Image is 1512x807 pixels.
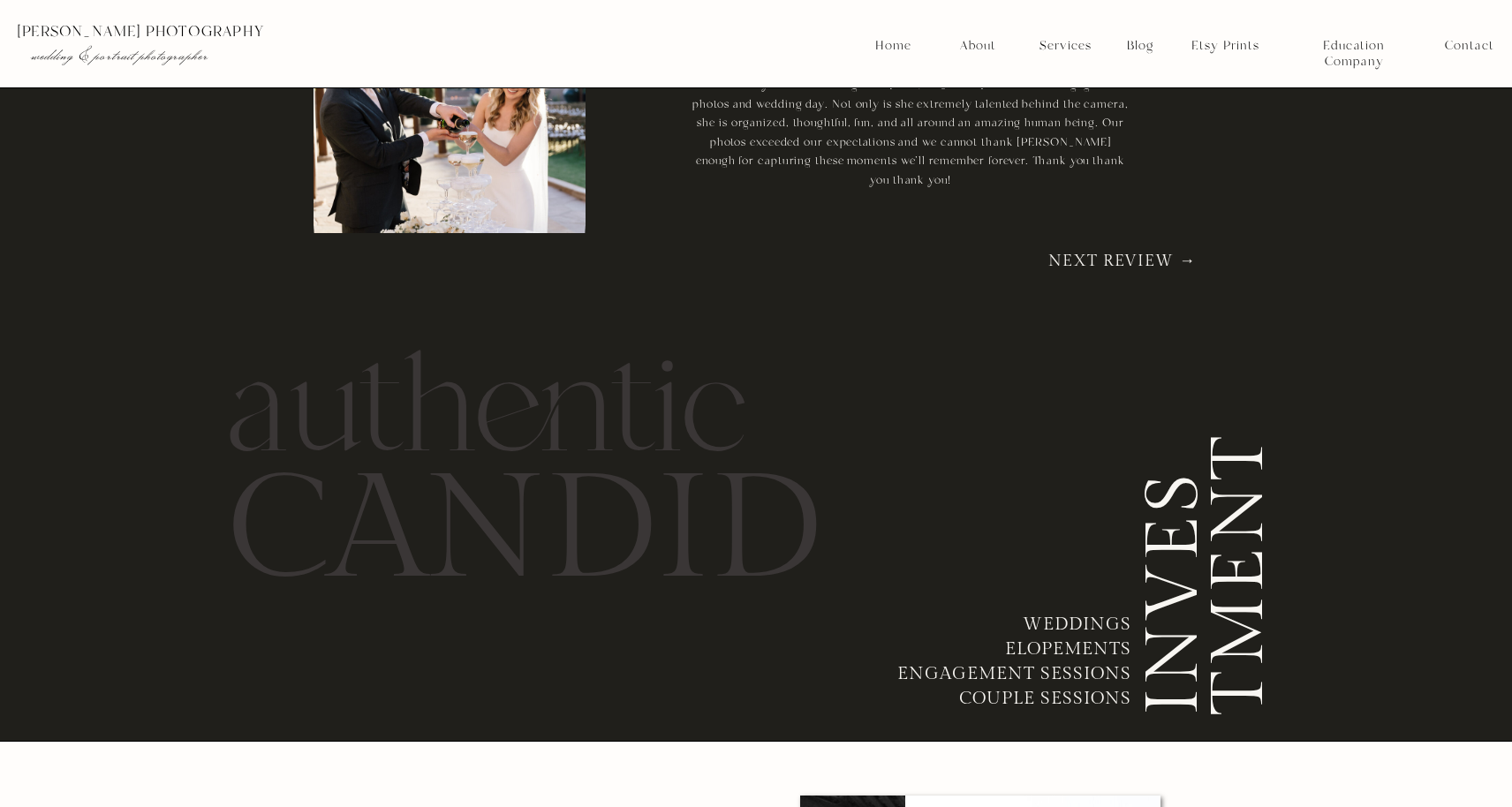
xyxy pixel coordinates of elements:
[857,612,1131,706] p: WEDDINGS ELOPEMENTS ENGAGEMENT SESSIONS COUPLE SESSIONS
[1184,38,1266,54] a: Etsy Prints
[31,47,443,64] p: wedding & portrait photographer
[17,24,480,40] p: [PERSON_NAME] photography
[1121,38,1160,54] a: Blog
[874,38,912,54] a: Home
[955,38,1000,54] a: About
[1032,38,1098,54] a: Services
[227,305,1014,464] p: AUTHENTIC
[1143,353,1274,715] h3: INVES TMENT
[1037,254,1207,272] a: Next Review →
[1445,38,1493,54] a: Contact
[1293,38,1415,54] a: Education Company
[692,76,1130,175] p: We absolutely LOVED working with [PERSON_NAME] for both our engagement photos and wedding day. No...
[226,452,1013,615] p: CANDID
